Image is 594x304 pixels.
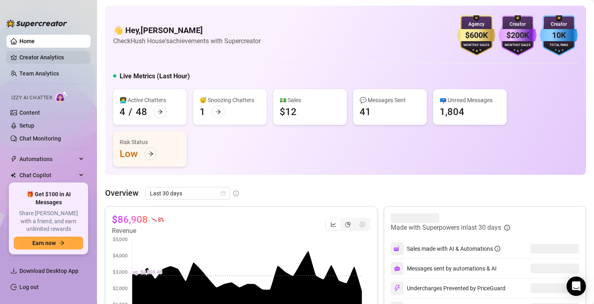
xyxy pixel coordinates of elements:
div: 1 [200,105,205,118]
span: pie-chart [345,222,351,227]
div: Creator [499,21,537,28]
div: 💵 Sales [280,96,340,105]
span: thunderbolt [11,156,17,162]
span: dollar-circle [360,222,365,227]
div: 10K [540,29,578,42]
a: Team Analytics [19,70,59,77]
div: $200K [499,29,537,42]
span: info-circle [495,246,500,252]
div: 💬 Messages Sent [360,96,420,105]
div: $600K [457,29,495,42]
article: Overview [105,187,139,199]
a: Setup [19,122,34,129]
h5: Live Metrics (Last Hour) [120,71,190,81]
div: Sales made with AI & Automations [407,244,500,253]
span: Earn now [32,240,56,246]
div: Agency [457,21,495,28]
div: 48 [136,105,147,118]
div: Monthly Sales [457,43,495,48]
span: arrow-right [157,109,163,115]
a: Content [19,109,40,116]
div: Risk Status [120,138,180,147]
img: Chat Copilot [11,172,16,178]
a: Creator Analytics [19,51,84,64]
div: Undercharges Prevented by PriceGuard [391,282,506,295]
span: arrow-right [148,151,154,157]
a: Chat Monitoring [19,135,61,142]
div: Monthly Sales [499,43,537,48]
div: Creator [540,21,578,28]
span: Last 30 days [150,187,225,199]
span: fall [151,217,157,222]
span: calendar [221,191,225,196]
div: 41 [360,105,371,118]
span: 🎁 Get $100 in AI Messages [14,191,83,206]
span: arrow-right [215,109,221,115]
span: Automations [19,153,77,166]
span: arrow-right [59,240,65,246]
article: Made with Superpowers in last 30 days [391,223,501,233]
img: AI Chatter [55,91,68,103]
span: Share [PERSON_NAME] with a friend, and earn unlimited rewards [14,210,83,233]
span: Download Desktop App [19,268,78,274]
span: line-chart [331,222,336,227]
button: Earn nowarrow-right [14,237,83,249]
img: svg%3e [394,285,401,292]
article: Revenue [112,226,164,236]
div: 😴 Snoozing Chatters [200,96,260,105]
img: gold-badge-CigiZidd.svg [457,15,495,56]
img: logo-BBDzfeDw.svg [6,19,67,27]
div: segmented control [325,218,371,231]
div: Open Intercom Messenger [567,277,586,296]
img: purple-badge-B9DA21FR.svg [499,15,537,56]
span: info-circle [233,191,239,196]
a: Home [19,38,35,44]
span: Chat Copilot [19,169,77,182]
span: info-circle [504,225,510,231]
div: 📪 Unread Messages [440,96,500,105]
a: Log out [19,284,39,290]
img: svg%3e [394,265,400,272]
div: $12 [280,105,297,118]
div: Messages sent by automations & AI [391,262,497,275]
div: Total Fans [540,43,578,48]
span: Izzy AI Chatter [11,94,52,102]
div: 1,804 [440,105,464,118]
div: 4 [120,105,125,118]
span: 8 % [158,216,164,223]
span: download [11,268,17,274]
img: svg%3e [394,245,401,252]
article: $86,908 [112,213,148,226]
div: 👩‍💻 Active Chatters [120,96,180,105]
article: Check Hush House's achievements with Supercreator [113,36,261,46]
h4: 👋 Hey, [PERSON_NAME] [113,25,261,36]
img: blue-badge-DgoSNQY1.svg [540,15,578,56]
